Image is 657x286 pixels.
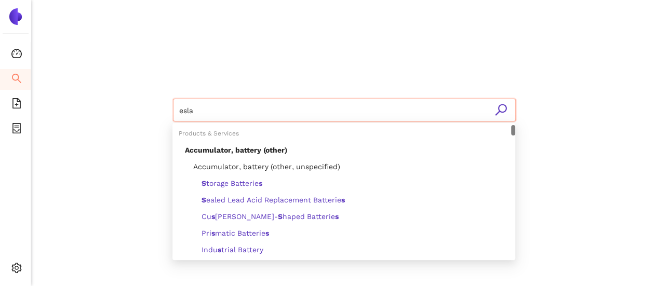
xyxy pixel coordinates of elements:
[202,179,206,187] b: S
[211,229,215,237] b: s
[202,212,339,221] span: Cu [PERSON_NAME]- haped Batterie
[202,179,262,187] span: torage Batterie
[202,246,263,254] span: Indu trial Battery
[7,8,24,25] img: Logo
[278,212,283,221] b: S
[259,179,262,187] b: s
[211,212,215,221] b: s
[11,259,22,280] span: setting
[265,229,269,237] b: s
[11,70,22,90] span: search
[185,146,287,154] span: Accumulator, battery (other)
[202,196,345,204] span: ealed Lead Acid Replacement Batterie
[341,196,345,204] b: s
[11,94,22,115] span: file-add
[172,125,515,142] div: Products & Services
[202,196,206,204] b: S
[11,119,22,140] span: container
[11,45,22,65] span: dashboard
[335,212,339,221] b: s
[494,103,507,116] span: search
[202,229,269,237] span: Pri matic Batterie
[185,162,340,171] span: Accumulator, battery (other, unspecified)
[218,246,221,254] b: s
